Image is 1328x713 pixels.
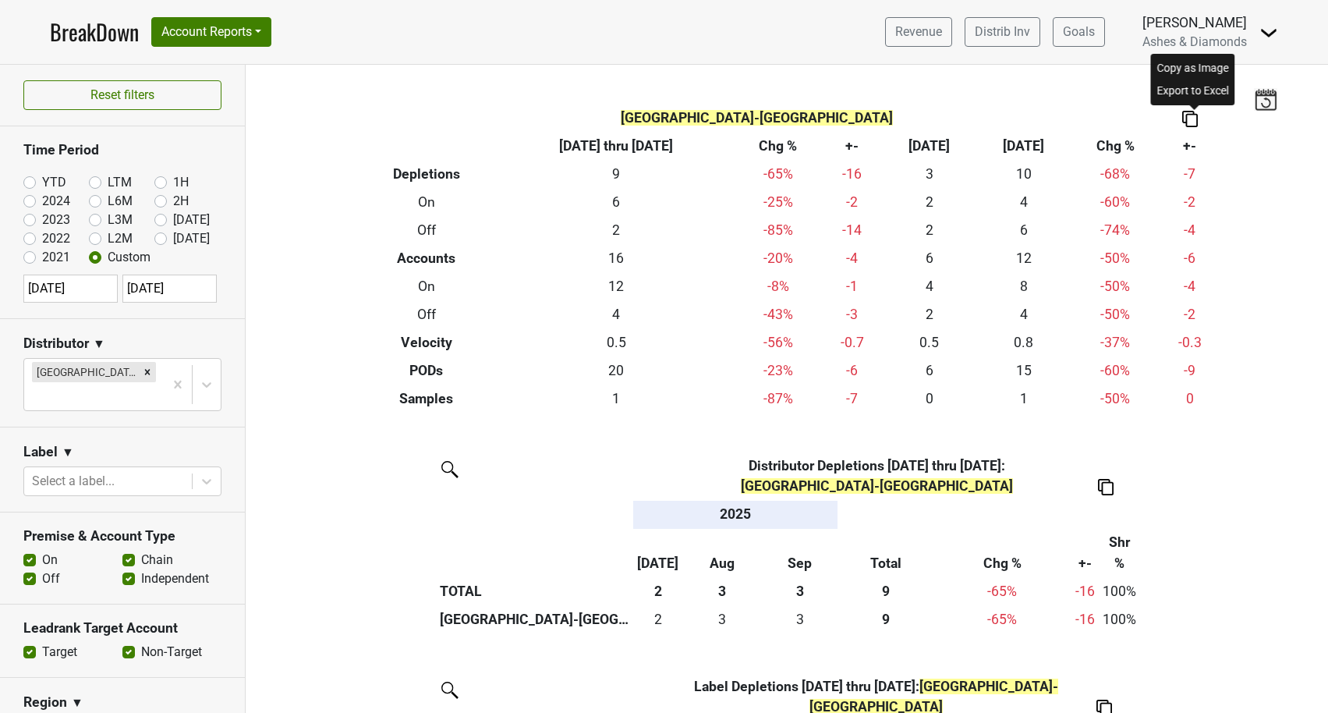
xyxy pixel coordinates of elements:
[23,275,118,303] input: YYYY-MM-DD
[71,693,83,712] span: ▼
[734,385,823,413] td: -87 %
[882,300,976,328] td: 2
[1254,88,1277,110] img: last_updated_date
[498,160,734,188] td: 9
[838,529,933,577] th: Total
[42,229,70,248] label: 2022
[354,272,498,300] th: On
[734,244,823,272] td: -20 %
[354,300,498,328] th: Off
[822,356,882,385] td: -6
[1075,584,1095,599] span: -16
[882,160,976,188] td: 3
[987,584,1017,599] span: -65%
[734,272,823,300] td: -8 %
[1160,188,1220,216] td: -2
[1160,385,1220,413] td: 0
[23,694,67,711] h3: Region
[734,216,823,244] td: -85 %
[822,300,882,328] td: -3
[1142,12,1247,33] div: [PERSON_NAME]
[686,609,758,630] div: 3
[976,160,1071,188] td: 10
[933,501,1071,529] th: &nbsp;: activate to sort column ascending
[108,248,151,267] label: Custom
[822,188,882,216] td: -2
[633,501,838,529] th: 2025
[32,362,139,382] div: [GEOGRAPHIC_DATA]-[GEOGRAPHIC_DATA]
[933,605,1071,633] td: -65 %
[1071,216,1160,244] td: -74 %
[42,551,58,569] label: On
[933,529,1071,577] th: Chg %
[498,328,734,356] td: 0.5
[354,244,498,272] th: Accounts
[173,192,189,211] label: 2H
[682,529,762,577] th: Aug: activate to sort column ascending
[882,328,976,356] td: 0.5
[1182,111,1198,127] img: Copy to clipboard
[1071,244,1160,272] td: -50 %
[173,211,210,229] label: [DATE]
[108,229,133,248] label: L2M
[354,216,498,244] th: Off
[838,577,933,605] th: 9
[1071,272,1160,300] td: -50 %
[498,216,734,244] td: 2
[1071,385,1160,413] td: -50 %
[762,577,838,605] th: 3
[42,569,60,588] label: Off
[42,248,70,267] label: 2021
[637,609,679,630] div: 2
[734,160,823,188] td: -65 %
[633,577,682,605] th: 2
[882,244,976,272] td: 6
[1160,328,1220,356] td: -0.3
[1160,272,1220,300] td: -4
[682,577,762,605] th: 3
[436,676,461,701] img: filter
[108,192,133,211] label: L6M
[1160,216,1220,244] td: -4
[1160,356,1220,385] td: -9
[23,444,58,460] h3: Label
[882,132,976,160] th: [DATE]
[23,80,221,110] button: Reset filters
[436,501,633,529] th: &nbsp;: activate to sort column ascending
[93,335,105,353] span: ▼
[23,142,221,158] h3: Time Period
[1098,479,1114,495] img: Copy to clipboard
[141,551,173,569] label: Chain
[822,216,882,244] td: -14
[173,173,189,192] label: 1H
[1160,300,1220,328] td: -2
[633,529,682,577] th: Jul: activate to sort column ascending
[976,272,1071,300] td: 8
[976,188,1071,216] td: 4
[498,300,734,328] td: 4
[141,643,202,662] label: Non-Target
[122,275,217,303] input: YYYY-MM-DD
[734,328,823,356] td: -56 %
[762,529,838,577] th: Sep: activate to sort column ascending
[762,605,838,633] td: 3.167
[682,452,1071,500] th: Distributor Depletions [DATE] thru [DATE] :
[822,272,882,300] td: -1
[151,17,271,47] button: Account Reports
[42,173,66,192] label: YTD
[141,569,209,588] label: Independent
[139,362,156,382] div: Remove Great Lakes-MI
[498,272,734,300] td: 12
[882,356,976,385] td: 6
[50,16,139,48] a: BreakDown
[882,188,976,216] td: 2
[108,211,133,229] label: L3M
[23,335,89,352] h3: Distributor
[173,229,210,248] label: [DATE]
[1071,188,1160,216] td: -60 %
[1154,80,1232,102] div: Export to Excel
[965,17,1040,47] a: Distrib Inv
[354,385,498,413] th: Samples
[1071,501,1099,529] th: &nbsp;: activate to sort column ascending
[838,501,933,529] th: &nbsp;: activate to sort column ascending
